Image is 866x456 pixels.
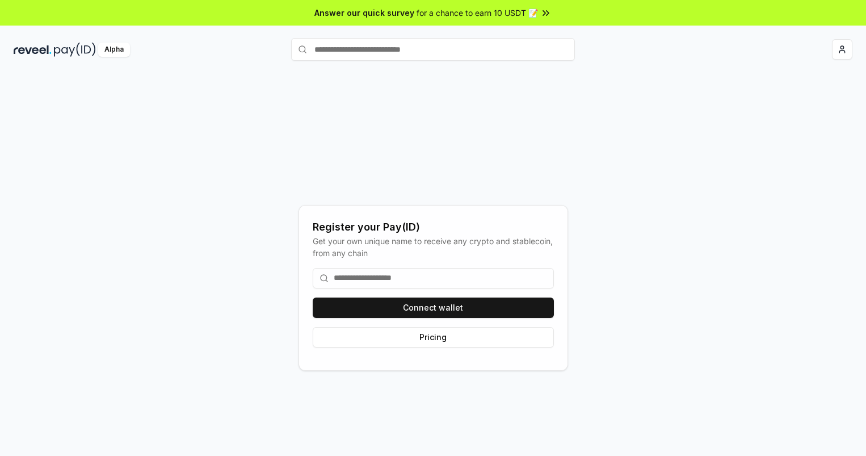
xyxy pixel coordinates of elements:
div: Register your Pay(ID) [313,219,554,235]
button: Pricing [313,327,554,348]
span: Answer our quick survey [314,7,414,19]
div: Get your own unique name to receive any crypto and stablecoin, from any chain [313,235,554,259]
img: reveel_dark [14,43,52,57]
span: for a chance to earn 10 USDT 📝 [417,7,538,19]
img: pay_id [54,43,96,57]
button: Connect wallet [313,298,554,318]
div: Alpha [98,43,130,57]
